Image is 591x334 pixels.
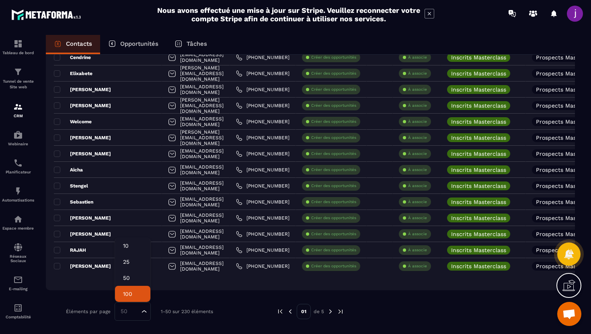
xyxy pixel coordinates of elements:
a: [PHONE_NUMBER] [236,151,289,157]
p: [PERSON_NAME] [54,134,111,141]
img: formation [13,39,23,49]
p: À associe [408,183,427,189]
p: Inscrits Masterclass [451,71,506,76]
img: email [13,275,23,285]
p: Automatisations [2,198,34,202]
p: À associe [408,263,427,269]
p: À associe [408,231,427,237]
p: À associe [408,87,427,92]
p: Inscrits Masterclass [451,263,506,269]
p: Planificateur [2,170,34,174]
a: formationformationTunnel de vente Site web [2,61,34,96]
p: 10 [123,242,142,250]
p: 01 [297,304,311,319]
p: Éléments par page [66,309,111,314]
p: 50 [123,274,142,282]
a: social-networksocial-networkRéseaux Sociaux [2,236,34,269]
p: À associe [408,167,427,173]
p: Créer des opportunités [311,167,356,173]
img: social-network [13,242,23,252]
img: prev [287,308,294,315]
p: Aicha [54,167,83,173]
a: Contacts [46,35,100,54]
a: formationformationTableau de bord [2,33,34,61]
img: formation [13,102,23,112]
p: À associe [408,247,427,253]
p: Inscrits Masterclass [451,87,506,92]
p: À associe [408,135,427,141]
p: Créer des opportunités [311,103,356,108]
p: À associe [408,151,427,157]
p: Créer des opportunités [311,247,356,253]
p: Welcome [54,118,92,125]
p: [PERSON_NAME] [54,151,111,157]
a: [PHONE_NUMBER] [236,86,289,93]
p: Créer des opportunités [311,263,356,269]
p: 25 [123,258,142,266]
a: formationformationCRM [2,96,34,124]
a: [PHONE_NUMBER] [236,215,289,221]
p: Inscrits Masterclass [451,247,506,253]
p: Inscrits Masterclass [451,183,506,189]
a: [PHONE_NUMBER] [236,199,289,205]
img: formation [13,67,23,77]
p: Créer des opportunités [311,135,356,141]
a: automationsautomationsEspace membre [2,208,34,236]
p: Créer des opportunités [311,231,356,237]
img: automations [13,130,23,140]
p: Comptabilité [2,315,34,319]
p: [PERSON_NAME] [54,215,111,221]
img: automations [13,214,23,224]
p: Inscrits Masterclass [451,199,506,205]
p: Opportunités [120,40,158,47]
a: schedulerschedulerPlanificateur [2,152,34,180]
div: Search for option [115,302,151,321]
p: [PERSON_NAME] [54,263,111,269]
p: Tableau de bord [2,51,34,55]
img: next [337,308,344,315]
p: Créer des opportunités [311,183,356,189]
p: Espace membre [2,226,34,230]
p: À associe [408,103,427,108]
a: accountantaccountantComptabilité [2,297,34,325]
h2: Nous avons effectué une mise à jour sur Stripe. Veuillez reconnecter votre compte Stripe afin de ... [157,6,421,23]
p: E-mailing [2,287,34,291]
img: next [327,308,334,315]
p: Réseaux Sociaux [2,254,34,263]
a: [PHONE_NUMBER] [236,183,289,189]
a: [PHONE_NUMBER] [236,263,289,269]
p: Créer des opportunités [311,119,356,124]
a: [PHONE_NUMBER] [236,102,289,109]
p: À associe [408,55,427,60]
p: Elixabete [54,70,92,77]
p: À associe [408,215,427,221]
p: Stengel [54,183,88,189]
p: 1-50 sur 230 éléments [161,309,213,314]
p: Créer des opportunités [311,199,356,205]
a: automationsautomationsWebinaire [2,124,34,152]
p: Inscrits Masterclass [451,231,506,237]
a: [PHONE_NUMBER] [236,70,289,77]
p: Créer des opportunités [311,71,356,76]
a: [PHONE_NUMBER] [236,134,289,141]
a: emailemailE-mailing [2,269,34,297]
a: Opportunités [100,35,166,54]
div: Ouvrir le chat [557,302,581,326]
p: Inscrits Masterclass [451,103,506,108]
p: Inscrits Masterclass [451,151,506,157]
p: Inscrits Masterclass [451,215,506,221]
a: [PHONE_NUMBER] [236,247,289,253]
p: Tunnel de vente Site web [2,79,34,90]
input: Search for option [118,307,140,316]
p: [PERSON_NAME] [54,86,111,93]
a: automationsautomationsAutomatisations [2,180,34,208]
p: Créer des opportunités [311,151,356,157]
p: Cendrine [54,54,91,61]
p: À associe [408,199,427,205]
a: [PHONE_NUMBER] [236,231,289,237]
p: CRM [2,114,34,118]
p: À associe [408,71,427,76]
p: Inscrits Masterclass [451,55,506,60]
img: scheduler [13,158,23,168]
p: de 5 [314,308,324,315]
